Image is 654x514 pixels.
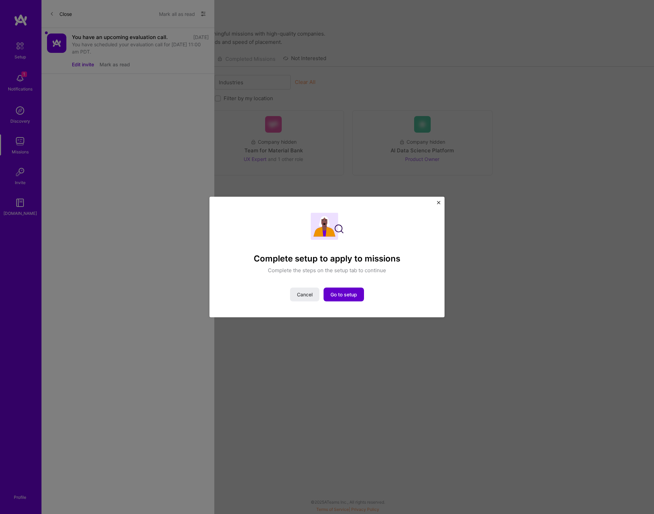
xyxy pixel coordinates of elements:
span: Go to setup [330,291,357,298]
button: Close [437,201,440,208]
button: Cancel [290,287,319,301]
p: Complete the steps on the setup tab to continue [268,266,386,274]
span: Cancel [297,291,312,298]
img: Complete setup illustration [311,213,344,240]
button: Go to setup [324,287,364,301]
h4: Complete setup to apply to missions [254,254,400,264]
